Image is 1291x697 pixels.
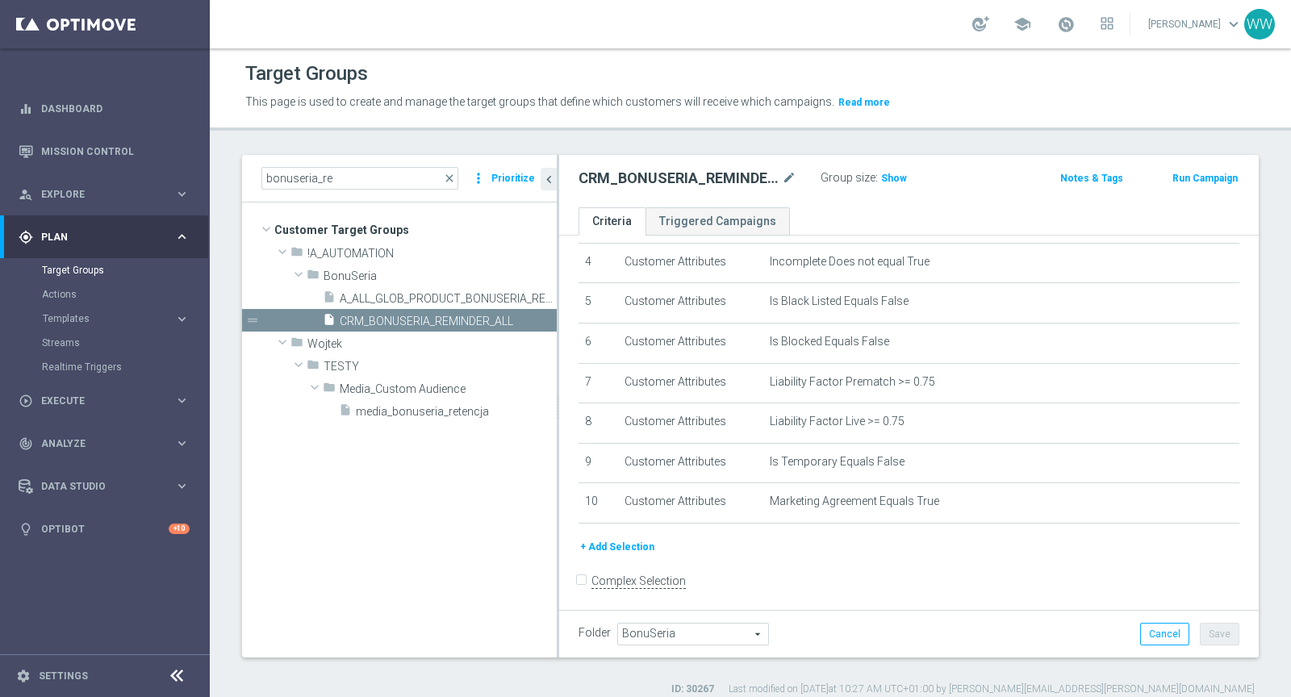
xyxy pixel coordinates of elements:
a: Criteria [579,207,645,236]
span: TESTY [324,360,557,374]
button: chevron_left [541,168,557,190]
i: folder [307,358,320,377]
a: Optibot [41,507,169,550]
i: insert_drive_file [323,290,336,309]
td: Customer Attributes [618,283,763,323]
i: folder [290,245,303,264]
i: keyboard_arrow_right [174,478,190,494]
span: Customer Target Groups [274,219,557,241]
span: Media_Custom Audience [340,382,557,396]
label: Group size [821,171,875,185]
td: 9 [579,443,618,483]
span: BonuSeria [324,269,557,283]
div: Templates [42,307,208,331]
i: lightbulb [19,522,33,536]
a: Target Groups [42,264,168,277]
span: Plan [41,232,174,242]
button: person_search Explore keyboard_arrow_right [18,188,190,201]
i: keyboard_arrow_right [174,229,190,244]
span: This page is used to create and manage the target groups that define which customers will receive... [245,95,834,108]
span: Liability Factor Prematch >= 0.75 [770,375,935,389]
div: Analyze [19,436,174,451]
span: Show [881,173,907,184]
h1: Target Groups [245,62,368,86]
span: Incomplete Does not equal True [770,255,930,269]
button: Templates keyboard_arrow_right [42,312,190,325]
a: [PERSON_NAME]keyboard_arrow_down [1147,12,1244,36]
td: 8 [579,403,618,444]
i: chevron_left [541,172,557,187]
td: 6 [579,323,618,363]
div: Optibot [19,507,190,550]
h2: CRM_BONUSERIA_REMINDER_ALL [579,169,779,188]
span: media_bonuseria_retencja [356,405,557,419]
i: play_circle_outline [19,394,33,408]
i: track_changes [19,436,33,451]
i: gps_fixed [19,230,33,244]
span: Analyze [41,439,174,449]
div: Explore [19,187,174,202]
div: Target Groups [42,258,208,282]
div: equalizer Dashboard [18,102,190,115]
label: Last modified on [DATE] at 10:27 AM UTC+01:00 by [PERSON_NAME][EMAIL_ADDRESS][PERSON_NAME][DOMAIN... [729,682,1255,696]
span: A_ALL_GLOB_PRODUCT_BONUSERIA_REMINDER_ALL [340,292,557,306]
span: CRM_BONUSERIA_REMINDER_ALL [340,315,557,328]
td: 5 [579,283,618,323]
span: close [443,172,456,185]
span: Data Studio [41,482,174,491]
div: +10 [169,524,190,534]
td: 4 [579,243,618,283]
i: insert_drive_file [323,313,336,332]
button: Cancel [1140,623,1189,645]
div: Streams [42,331,208,355]
td: Customer Attributes [618,243,763,283]
span: !A_AUTOMATION [307,247,557,261]
div: track_changes Analyze keyboard_arrow_right [18,437,190,450]
div: Realtime Triggers [42,355,208,379]
span: Marketing Agreement Equals True [770,495,939,508]
i: folder [307,268,320,286]
span: Liability Factor Live >= 0.75 [770,415,905,428]
span: Execute [41,396,174,406]
i: settings [16,669,31,683]
div: Dashboard [19,87,190,130]
td: Customer Attributes [618,403,763,444]
td: Customer Attributes [618,483,763,524]
span: keyboard_arrow_down [1225,15,1243,33]
button: play_circle_outline Execute keyboard_arrow_right [18,394,190,407]
a: Dashboard [41,87,190,130]
span: Wojtek [307,337,557,351]
i: mode_edit [782,169,796,188]
a: Streams [42,336,168,349]
button: gps_fixed Plan keyboard_arrow_right [18,231,190,244]
button: Read more [837,94,892,111]
div: Actions [42,282,208,307]
label: Complex Selection [591,574,686,589]
span: Is Blocked Equals False [770,335,889,348]
span: Explore [41,190,174,199]
i: keyboard_arrow_right [174,436,190,451]
button: Notes & Tags [1059,169,1125,187]
i: person_search [19,187,33,202]
td: 10 [579,483,618,524]
label: ID: 30267 [671,682,714,696]
button: Data Studio keyboard_arrow_right [18,480,190,493]
a: Triggered Campaigns [645,207,790,236]
a: Settings [39,671,88,681]
button: Mission Control [18,145,190,158]
div: Mission Control [19,130,190,173]
div: Data Studio [19,479,174,494]
div: Templates [43,314,174,323]
input: Quick find group or folder [261,167,458,190]
span: Is Temporary Equals False [770,455,905,469]
label: : [875,171,878,185]
button: Prioritize [489,168,537,190]
i: keyboard_arrow_right [174,186,190,202]
a: Mission Control [41,130,190,173]
td: Customer Attributes [618,323,763,363]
